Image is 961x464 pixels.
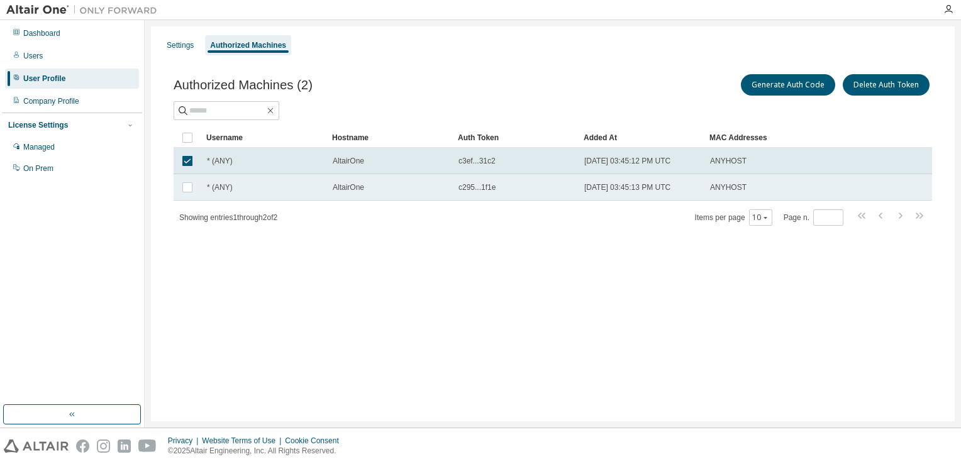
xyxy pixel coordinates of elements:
[333,182,364,192] span: AltairOne
[23,142,55,152] div: Managed
[76,439,89,453] img: facebook.svg
[207,182,233,192] span: * (ANY)
[584,128,699,148] div: Added At
[23,74,65,84] div: User Profile
[752,213,769,223] button: 10
[202,436,285,446] div: Website Terms of Use
[710,182,747,192] span: ANYHOST
[179,213,277,222] span: Showing entries 1 through 2 of 2
[138,439,157,453] img: youtube.svg
[458,156,496,166] span: c3ef...31c2
[23,28,60,38] div: Dashboard
[285,436,346,446] div: Cookie Consent
[4,439,69,453] img: altair_logo.svg
[784,209,843,226] span: Page n.
[168,436,202,446] div: Privacy
[458,128,574,148] div: Auth Token
[23,96,79,106] div: Company Profile
[23,51,43,61] div: Users
[118,439,131,453] img: linkedin.svg
[6,4,164,16] img: Altair One
[174,78,313,92] span: Authorized Machines (2)
[210,40,286,50] div: Authorized Machines
[97,439,110,453] img: instagram.svg
[458,182,496,192] span: c295...1f1e
[584,182,670,192] span: [DATE] 03:45:13 PM UTC
[584,156,670,166] span: [DATE] 03:45:12 PM UTC
[333,156,364,166] span: AltairOne
[207,156,233,166] span: * (ANY)
[23,163,53,174] div: On Prem
[8,120,68,130] div: License Settings
[709,128,800,148] div: MAC Addresses
[710,156,747,166] span: ANYHOST
[206,128,322,148] div: Username
[332,128,448,148] div: Hostname
[741,74,835,96] button: Generate Auth Code
[168,446,347,456] p: © 2025 Altair Engineering, Inc. All Rights Reserved.
[167,40,194,50] div: Settings
[843,74,930,96] button: Delete Auth Token
[695,209,772,226] span: Items per page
